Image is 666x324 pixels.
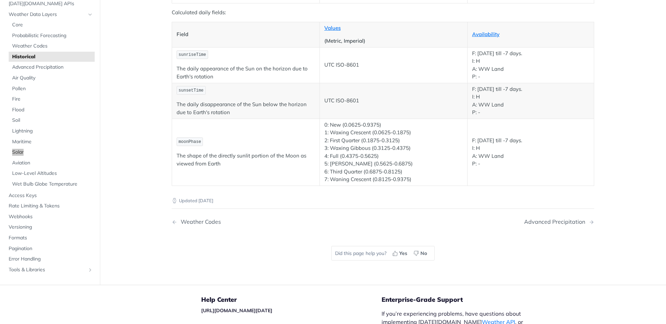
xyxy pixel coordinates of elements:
a: Flood [9,105,95,115]
a: Versioning [5,222,95,233]
div: Weather Codes [177,219,221,225]
a: Values [324,25,341,31]
a: Soil [9,116,95,126]
p: The daily appearance of the Sun on the horizon due to Earth's rotation [177,65,315,80]
a: Availability [472,31,499,37]
span: Maritime [12,138,93,145]
div: Did this page help you? [331,246,435,261]
span: sunsetTime [179,88,204,93]
button: Hide subpages for Weather Data Layers [87,12,93,17]
button: Show subpages for Tools & Libraries [87,267,93,273]
span: Pagination [9,245,93,252]
span: No [420,250,427,257]
p: (Metric, Imperial) [324,37,463,45]
span: Tools & Libraries [9,266,86,273]
h5: Enterprise-Grade Support [382,296,544,304]
p: Updated [DATE] [172,197,594,204]
a: Tools & LibrariesShow subpages for Tools & Libraries [5,265,95,275]
p: Calculated daily fields: [172,9,594,17]
button: Yes [390,248,411,258]
h5: Help Center [201,296,382,304]
a: Probabilistic Forecasting [9,31,95,41]
p: The shape of the directly sunlit portion of the Moon as viewed from Earth [177,152,315,168]
span: Error Handling [9,256,93,263]
span: sunriseTime [179,52,206,57]
p: Field [177,31,315,39]
span: Yes [399,250,407,257]
span: Low-Level Altitudes [12,170,93,177]
span: Solar [12,149,93,156]
span: Pollen [12,85,93,92]
span: Weather Codes [12,43,93,50]
span: Probabilistic Forecasting [12,32,93,39]
span: Aviation [12,160,93,167]
a: Lightning [9,126,95,136]
span: [DATE][DOMAIN_NAME] APIs [9,0,93,7]
span: Webhooks [9,213,93,220]
a: Weather Data LayersHide subpages for Weather Data Layers [5,9,95,20]
span: Advanced Precipitation [12,64,93,71]
a: Next Page: Advanced Precipitation [524,219,594,225]
span: Lightning [12,128,93,135]
a: Advanced Precipitation [9,62,95,73]
p: F: [DATE] till -7 days. I: H A: WW Land P: - [472,50,589,81]
span: moonPhase [179,139,201,144]
p: UTC ISO-8601 [324,61,463,69]
span: Access Keys [9,192,93,199]
p: F: [DATE] till -7 days. I: H A: WW Land P: - [472,137,589,168]
a: Maritime [9,137,95,147]
p: F: [DATE] till -7 days. I: H A: WW Land P: - [472,85,589,117]
span: Soil [12,117,93,124]
a: Low-Level Altitudes [9,169,95,179]
span: Air Quality [12,75,93,82]
span: Flood [12,106,93,113]
span: Formats [9,235,93,241]
span: Versioning [9,224,93,231]
a: Error Handling [5,254,95,265]
a: Core [9,20,95,30]
a: Access Keys [5,190,95,201]
a: [URL][DOMAIN_NAME][DATE] [201,307,272,314]
a: Historical [9,52,95,62]
p: The daily disappearance of the Sun below the horizon due to Earth's rotation [177,101,315,116]
nav: Pagination Controls [172,212,594,232]
a: Aviation [9,158,95,168]
span: Core [12,22,93,28]
p: 0: New (0.0625-0.9375) 1: Waxing Crescent (0.0625-0.1875) 2: First Quarter (0.1875-0.3125) 3: Wax... [324,121,463,184]
span: Historical [12,53,93,60]
a: Weather Codes [9,41,95,52]
p: UTC ISO-8601 [324,97,463,105]
a: Webhooks [5,212,95,222]
a: Air Quality [9,73,95,83]
a: Solar [9,147,95,158]
a: Wet Bulb Globe Temperature [9,179,95,189]
span: Fire [12,96,93,103]
a: Previous Page: Weather Codes [172,219,353,225]
span: Weather Data Layers [9,11,86,18]
a: Pollen [9,84,95,94]
span: Wet Bulb Globe Temperature [12,181,93,188]
a: Formats [5,233,95,243]
button: No [411,248,431,258]
a: Fire [9,94,95,105]
a: Pagination [5,244,95,254]
div: Advanced Precipitation [524,219,589,225]
span: Rate Limiting & Tokens [9,203,93,210]
a: Rate Limiting & Tokens [5,201,95,212]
